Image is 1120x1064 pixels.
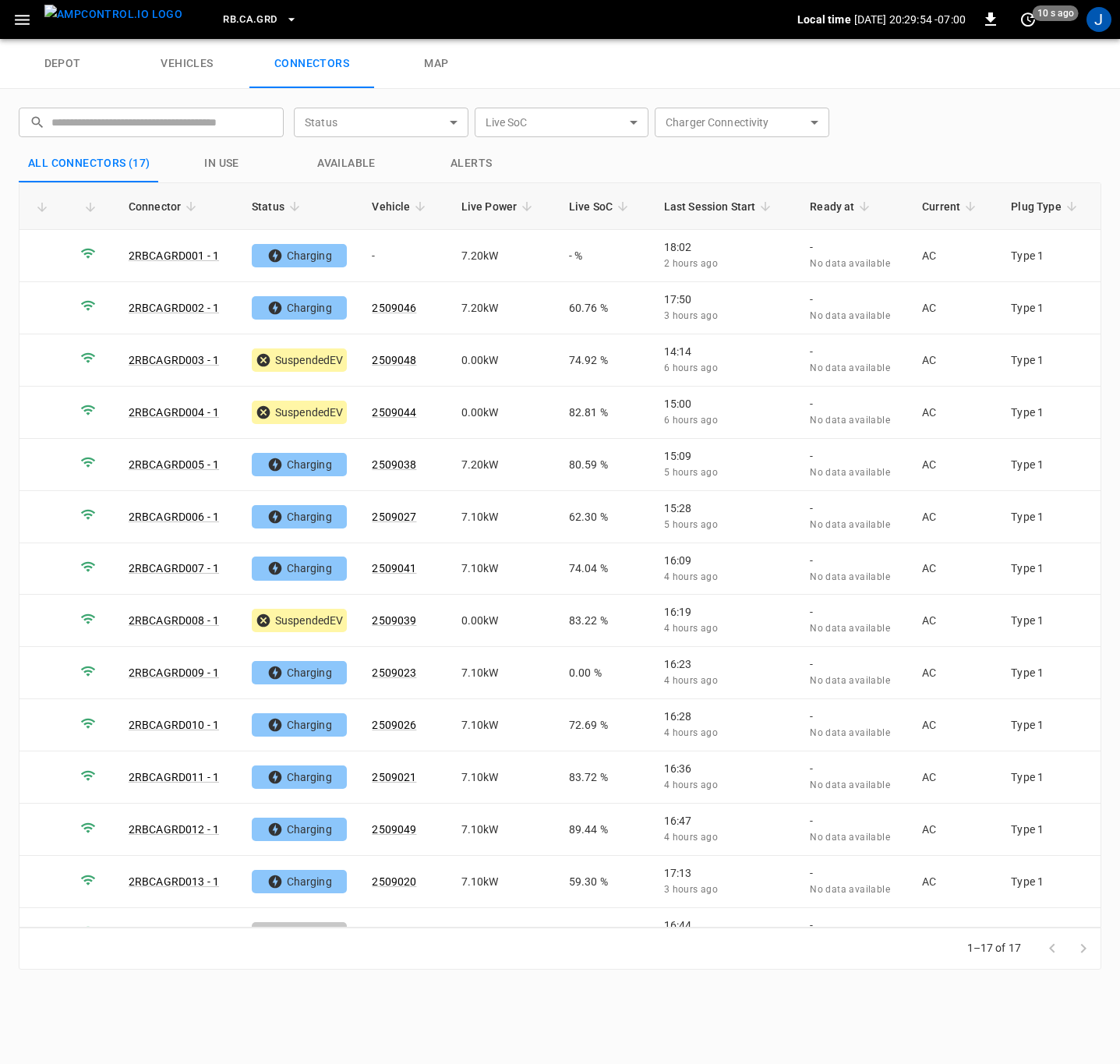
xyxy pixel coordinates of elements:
[1033,5,1079,21] span: 10 s ago
[252,609,347,632] div: SuspendedEV
[810,832,890,843] span: No data available
[252,244,347,267] div: Charging
[284,145,409,182] button: Available
[129,249,219,262] a: 2RBCAGRD001 - 1
[910,230,998,282] td: AC
[810,623,890,634] span: No data available
[372,197,430,216] span: Vehicle
[129,614,219,627] a: 2RBCAGRD008 - 1
[664,292,786,307] p: 17:50
[998,804,1101,856] td: Type 1
[664,310,718,321] span: 3 hours ago
[449,491,556,543] td: 7.10 kW
[556,804,652,856] td: 89.44 %
[129,719,219,731] a: 2RBCAGRD010 - 1
[910,595,998,647] td: AC
[569,197,633,216] span: Live SoC
[664,258,718,269] span: 2 hours ago
[129,875,219,888] a: 2RBCAGRD013 - 1
[810,500,897,516] p: -
[252,557,347,580] div: Charging
[449,595,556,647] td: 0.00 kW
[998,908,1101,960] td: Type 1
[664,197,776,216] span: Last Session Start
[797,12,851,27] p: Local time
[449,387,556,439] td: 0.00 kW
[1086,7,1111,32] div: profile-icon
[910,282,998,334] td: AC
[664,396,786,412] p: 15:00
[664,675,718,686] span: 4 hours ago
[664,727,718,738] span: 4 hours ago
[998,647,1101,699] td: Type 1
[125,39,249,89] a: vehicles
[252,870,347,893] div: Charging
[810,604,897,620] p: -
[664,709,786,724] p: 16:28
[664,500,786,516] p: 15:28
[252,401,347,424] div: SuspendedEV
[810,571,890,582] span: No data available
[44,5,182,24] img: ampcontrol.io logo
[810,448,897,464] p: -
[556,699,652,751] td: 72.69 %
[998,491,1101,543] td: Type 1
[910,543,998,596] td: AC
[129,771,219,783] a: 2RBCAGRD011 - 1
[372,458,416,471] a: 2509038
[664,362,718,373] span: 6 hours ago
[810,675,890,686] span: No data available
[19,145,160,182] button: All Connectors (17)
[967,940,1022,956] p: 1–17 of 17
[372,511,416,523] a: 2509027
[810,197,874,216] span: Ready at
[810,415,890,426] span: No data available
[129,666,219,679] a: 2RBCAGRD009 - 1
[359,908,448,960] td: -
[556,282,652,334] td: 60.76 %
[664,467,718,478] span: 5 hours ago
[461,197,538,216] span: Live Power
[664,415,718,426] span: 6 hours ago
[1016,7,1041,32] button: set refresh interval
[910,647,998,699] td: AC
[810,519,890,530] span: No data available
[252,661,347,684] div: Charging
[252,713,347,737] div: Charging
[998,230,1101,282] td: Type 1
[372,562,416,574] a: 2509041
[664,813,786,829] p: 16:47
[910,334,998,387] td: AC
[556,751,652,804] td: 83.72 %
[252,765,347,789] div: Charging
[664,779,718,790] span: 4 hours ago
[252,197,305,216] span: Status
[217,5,303,35] button: RB.CA.GRD
[252,453,347,476] div: Charging
[810,292,897,307] p: -
[664,553,786,568] p: 16:09
[910,804,998,856] td: AC
[556,491,652,543] td: 62.30 %
[249,39,374,89] a: connectors
[998,282,1101,334] td: Type 1
[556,230,652,282] td: - %
[252,296,347,320] div: Charging
[910,856,998,908] td: AC
[664,239,786,255] p: 18:02
[556,908,652,960] td: - %
[556,334,652,387] td: 74.92 %
[556,387,652,439] td: 82.81 %
[129,197,201,216] span: Connector
[810,917,897,933] p: -
[910,491,998,543] td: AC
[556,439,652,491] td: 80.59 %
[556,595,652,647] td: 83.22 %
[998,751,1101,804] td: Type 1
[252,348,347,372] div: SuspendedEV
[556,856,652,908] td: 59.30 %
[910,699,998,751] td: AC
[810,779,890,790] span: No data available
[252,922,347,946] div: Available
[664,604,786,620] p: 16:19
